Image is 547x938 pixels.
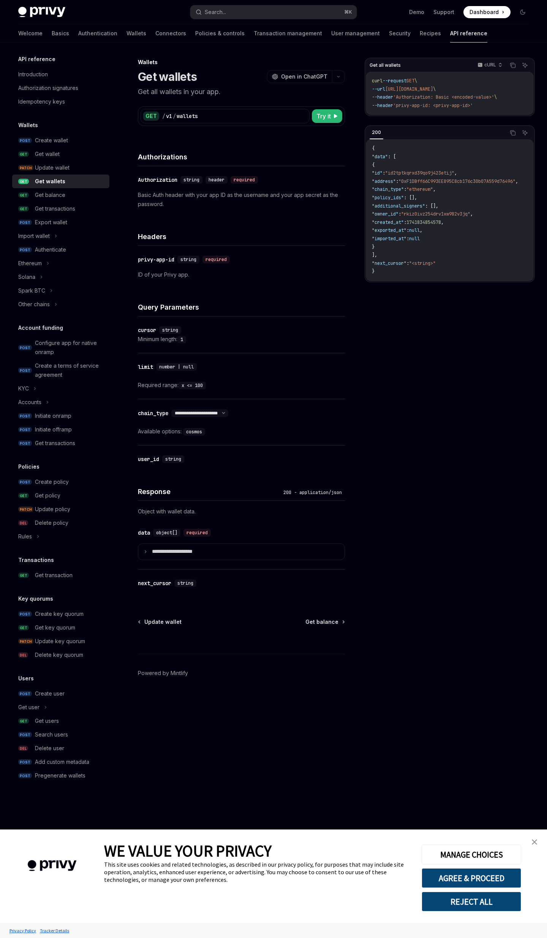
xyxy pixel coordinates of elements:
a: Authorization signatures [12,81,109,95]
span: DEL [18,652,28,658]
span: [URL][DOMAIN_NAME] [385,86,433,92]
span: POST [18,220,32,225]
span: 'Authorization: Basic <encoded-value>' [393,94,494,100]
button: Copy the contents from the code block [508,60,518,70]
div: wallets [177,112,198,120]
a: Support [433,8,454,16]
a: API reference [450,24,487,42]
div: Create key quorum [35,609,84,619]
button: MANAGE CHOICES [422,845,521,864]
span: : [406,260,409,266]
span: "policy_ids" [372,195,404,201]
span: , [470,211,473,217]
div: Wallets [138,58,345,66]
span: GET [406,78,414,84]
a: PATCHUpdate wallet [12,161,109,175]
h5: Policies [18,462,40,471]
span: : [404,186,406,192]
span: POST [18,773,32,779]
a: close banner [527,834,542,850]
span: GET [18,493,29,499]
h4: Authorizations [138,152,345,162]
code: cosmos [183,428,205,436]
span: null [409,227,420,233]
div: Initiate offramp [35,425,72,434]
div: KYC [18,384,29,393]
a: Welcome [18,24,43,42]
span: string [180,257,196,263]
span: --header [372,102,393,109]
span: DEL [18,746,28,751]
button: Ask AI [520,60,530,70]
span: GET [18,573,29,578]
div: Export wallet [35,218,67,227]
span: null [409,236,420,242]
span: { [372,162,375,168]
div: Get key quorum [35,623,75,632]
a: Authentication [78,24,117,42]
span: \ [494,94,497,100]
span: "id2tptkqrxd39qo9j423etij" [385,170,454,176]
span: : [404,219,406,225]
div: cursor [138,326,156,334]
div: Delete key quorum [35,650,83,659]
code: 1 [177,336,186,343]
div: / [173,112,176,120]
div: data [138,529,150,537]
a: POSTPregenerate wallets [12,769,109,782]
div: Create user [35,689,65,698]
p: Basic Auth header with your app ID as the username and your app secret as the password. [138,190,345,209]
div: Pregenerate wallets [35,771,85,780]
div: Get balance [35,190,65,200]
div: privy-app-id [138,256,174,263]
a: GETGet transactions [12,202,109,216]
div: / [162,112,165,120]
a: Basics [52,24,69,42]
span: --header [372,94,393,100]
span: Get all wallets [370,62,401,68]
span: Update wallet [144,618,182,626]
span: string [162,327,178,333]
button: cURL [473,59,506,72]
a: GETGet balance [12,188,109,202]
div: Rules [18,532,32,541]
div: required [183,529,211,537]
span: { [372,145,375,151]
span: \ [433,86,436,92]
span: POST [18,479,32,485]
a: GETGet wallets [12,175,109,188]
button: Search...⌘K [190,5,356,19]
div: Create a terms of service agreement [35,361,105,379]
span: POST [18,732,32,738]
div: required [231,176,258,184]
div: Update key quorum [35,637,85,646]
span: Dashboard [470,8,499,16]
div: Authenticate [35,245,66,254]
span: object[] [156,530,177,536]
a: Policies & controls [195,24,245,42]
div: Authorization [138,176,177,184]
a: Wallets [126,24,146,42]
a: POSTCreate user [12,687,109,700]
div: Get transactions [35,439,75,448]
button: Copy the contents from the code block [508,128,518,138]
a: POSTAdd custom metadata [12,755,109,769]
h5: API reference [18,55,55,64]
div: 200 - application/json [280,489,345,496]
div: Search... [205,8,226,17]
div: Delete user [35,744,64,753]
div: Update policy [35,505,70,514]
span: POST [18,413,32,419]
span: GET [18,718,29,724]
a: POSTCreate policy [12,475,109,489]
span: : [406,227,409,233]
span: POST [18,427,32,433]
h4: Response [138,486,280,497]
span: "exported_at" [372,227,406,233]
a: GETGet policy [12,489,109,502]
div: Required range: [138,381,345,390]
div: required [202,256,230,263]
div: Create policy [35,477,69,486]
span: PATCH [18,639,33,644]
span: POST [18,611,32,617]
